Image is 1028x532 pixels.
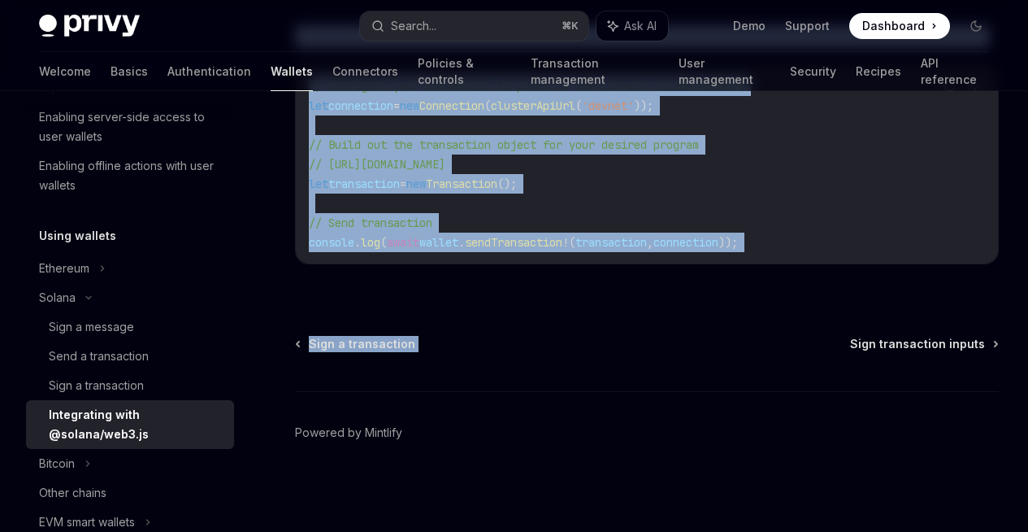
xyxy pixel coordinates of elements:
span: let [309,98,328,113]
button: Search...⌘K [360,11,588,41]
span: )); [718,235,738,250]
a: Security [790,52,836,91]
button: Ask AI [596,11,668,41]
a: Sign a transaction [26,371,234,400]
img: dark logo [39,15,140,37]
span: Ask AI [624,18,657,34]
span: = [400,177,406,191]
a: Welcome [39,52,91,91]
a: Sign a transaction [297,336,415,352]
span: connection [653,235,718,250]
span: transaction [575,235,647,250]
span: new [406,177,426,191]
div: Sign a message [49,317,134,337]
span: transaction [328,177,400,191]
a: Enabling offline actions with user wallets [26,151,234,200]
span: await [387,235,419,250]
div: Integrating with @solana/web3.js [49,405,224,444]
a: Powered by Mintlify [295,425,402,441]
span: ( [575,98,582,113]
div: Bitcoin [39,454,75,473]
span: ! [562,235,569,250]
a: API reference [921,52,989,91]
span: Connection [419,98,484,113]
span: (); [497,177,517,191]
div: Solana [39,288,76,307]
a: Support [785,18,830,34]
span: sendTransaction [465,235,562,250]
span: ( [380,235,387,250]
span: 'devnet' [582,98,634,113]
a: Recipes [856,52,901,91]
a: Basics [111,52,148,91]
span: Sign transaction inputs [850,336,985,352]
span: // [URL][DOMAIN_NAME] [309,157,445,172]
span: let [309,177,328,191]
a: Transaction management [531,52,660,91]
a: Demo [733,18,766,34]
span: ( [484,98,491,113]
div: Ethereum [39,259,89,278]
div: Send a transaction [49,347,149,366]
span: wallet [419,235,458,250]
span: , [647,235,653,250]
a: Connectors [332,52,398,91]
div: Enabling server-side access to user wallets [39,107,224,146]
span: log [361,235,380,250]
a: Wallets [271,52,313,91]
span: connection [328,98,393,113]
span: Sign a transaction [309,336,415,352]
span: Transaction [426,177,497,191]
span: = [393,98,400,113]
a: Sign a message [26,312,234,342]
a: Enabling server-side access to user wallets [26,102,234,151]
span: console [309,235,354,250]
span: . [354,235,361,250]
span: new [400,98,419,113]
span: . [458,235,465,250]
span: )); [634,98,653,113]
span: // Build out the transaction object for your desired program [309,137,699,152]
button: Toggle dark mode [963,13,989,39]
a: Authentication [167,52,251,91]
div: Enabling offline actions with user wallets [39,156,224,195]
h5: Using wallets [39,226,116,246]
span: ⌘ K [562,20,579,33]
span: ( [569,235,575,250]
span: clusterApiUrl [491,98,575,113]
a: Send a transaction [26,342,234,371]
a: User management [679,52,770,91]
a: Sign transaction inputs [850,336,997,352]
a: Integrating with @solana/web3.js [26,400,234,449]
span: // Send transaction [309,216,432,230]
a: Policies & controls [418,52,511,91]
a: Dashboard [849,13,950,39]
div: EVM smart wallets [39,512,135,532]
div: Sign a transaction [49,376,144,395]
span: Dashboard [862,18,925,34]
div: Search... [391,16,436,36]
div: Other chains [39,483,106,503]
a: Other chains [26,478,234,508]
